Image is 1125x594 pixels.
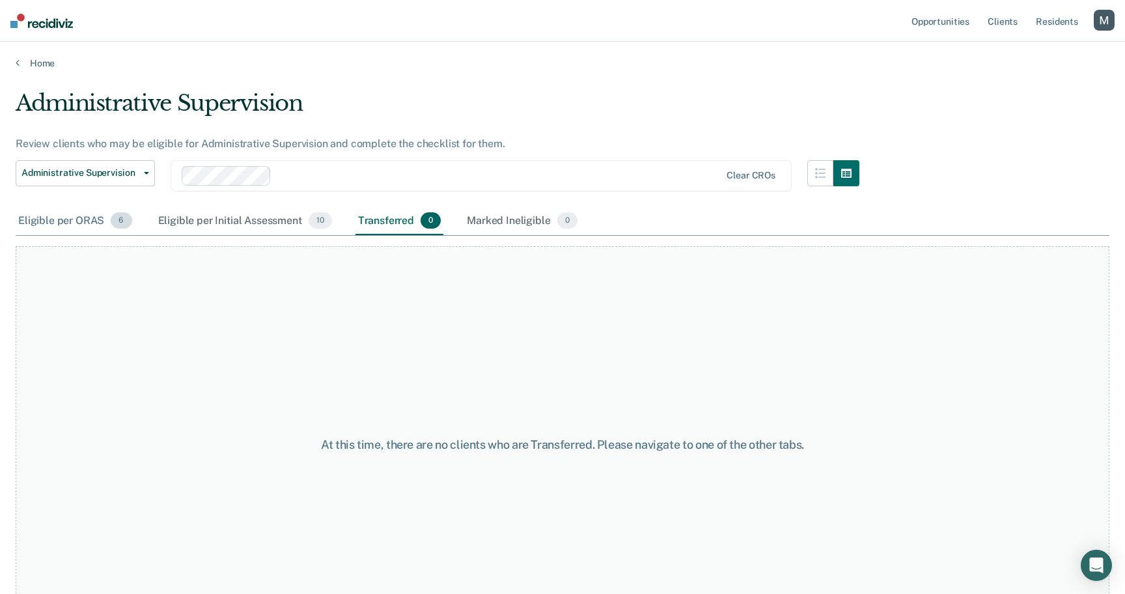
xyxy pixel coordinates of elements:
[16,207,135,236] div: Eligible per ORAS6
[464,207,580,236] div: Marked Ineligible0
[10,14,73,28] img: Recidiviz
[16,160,155,186] button: Administrative Supervision
[727,170,775,181] div: Clear CROs
[21,167,139,178] span: Administrative Supervision
[355,207,444,236] div: Transferred0
[421,212,441,229] span: 0
[16,90,859,127] div: Administrative Supervision
[290,438,836,452] div: At this time, there are no clients who are Transferred. Please navigate to one of the other tabs.
[111,212,132,229] span: 6
[16,137,859,150] div: Review clients who may be eligible for Administrative Supervision and complete the checklist for ...
[16,57,1109,69] a: Home
[1081,550,1112,581] div: Open Intercom Messenger
[156,207,335,236] div: Eligible per Initial Assessment10
[557,212,577,229] span: 0
[309,212,332,229] span: 10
